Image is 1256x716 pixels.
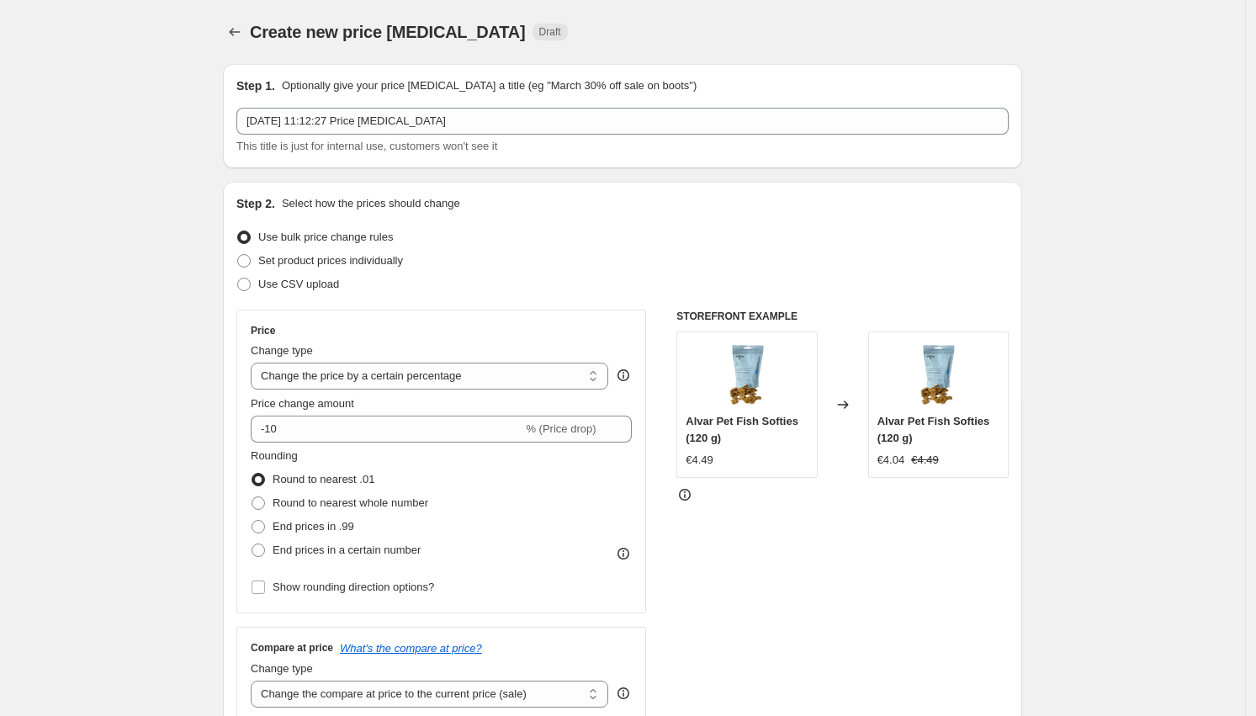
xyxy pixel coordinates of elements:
[251,449,298,462] span: Rounding
[526,422,596,435] span: % (Price drop)
[236,140,497,152] span: This title is just for internal use, customers won't see it
[273,496,428,509] span: Round to nearest whole number
[686,415,798,444] span: Alvar Pet Fish Softies (120 g)
[904,341,972,408] img: chicken_softies_square-1_80x.png
[251,641,333,655] h3: Compare at price
[236,108,1009,135] input: 30% off holiday sale
[251,344,313,357] span: Change type
[273,473,374,485] span: Round to nearest .01
[258,278,339,290] span: Use CSV upload
[713,341,781,408] img: chicken_softies_square-1_80x.png
[258,254,403,267] span: Set product prices individually
[877,415,990,444] span: Alvar Pet Fish Softies (120 g)
[258,231,393,243] span: Use bulk price change rules
[251,416,522,443] input: -15
[251,397,354,410] span: Price change amount
[236,195,275,212] h2: Step 2.
[615,685,632,702] div: help
[250,23,526,41] span: Create new price [MEDICAL_DATA]
[911,452,939,469] strike: €4.49
[340,642,482,655] button: What's the compare at price?
[251,662,313,675] span: Change type
[273,520,354,533] span: End prices in .99
[273,544,421,556] span: End prices in a certain number
[877,452,905,469] div: €4.04
[282,77,697,94] p: Optionally give your price [MEDICAL_DATA] a title (eg "March 30% off sale on boots")
[251,324,275,337] h3: Price
[539,25,561,39] span: Draft
[676,310,1009,323] h6: STOREFRONT EXAMPLE
[236,77,275,94] h2: Step 1.
[282,195,460,212] p: Select how the prices should change
[223,20,246,44] button: Price change jobs
[273,581,434,593] span: Show rounding direction options?
[686,452,713,469] div: €4.49
[615,367,632,384] div: help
